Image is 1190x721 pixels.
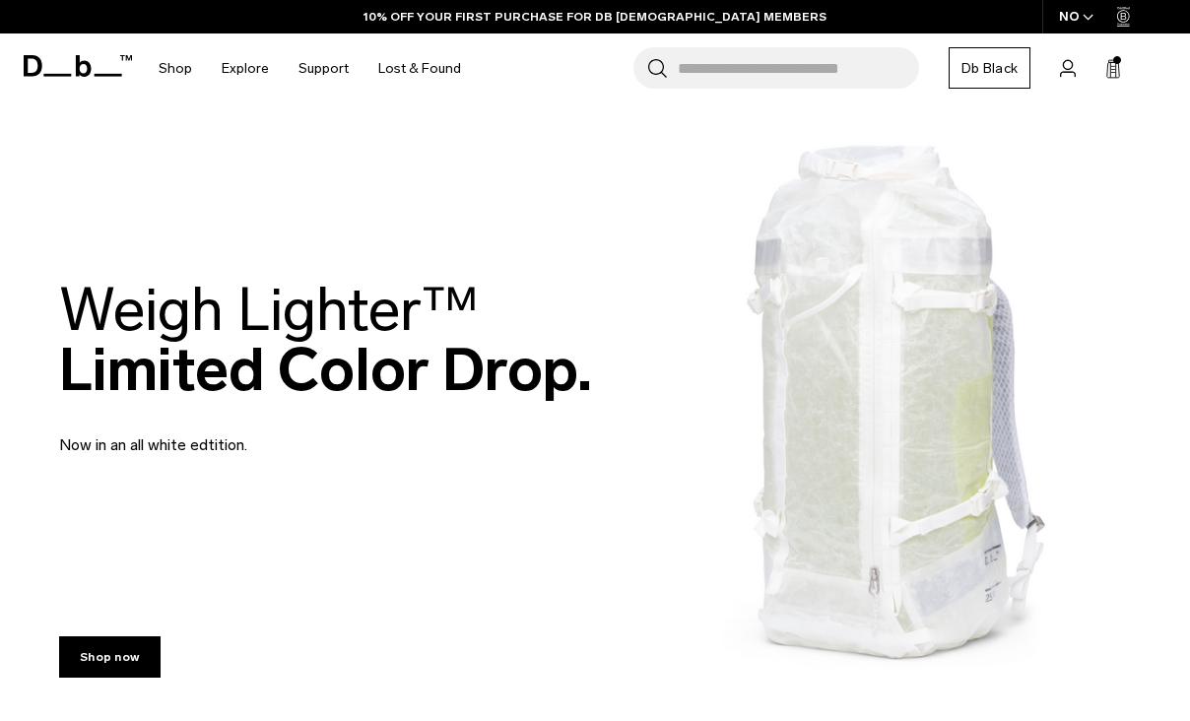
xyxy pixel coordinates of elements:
a: 10% OFF YOUR FIRST PURCHASE FOR DB [DEMOGRAPHIC_DATA] MEMBERS [364,8,826,26]
a: Support [298,33,349,103]
h2: Limited Color Drop. [59,280,592,400]
span: Weigh Lighter™ [59,274,479,346]
a: Lost & Found [378,33,461,103]
a: Shop [159,33,192,103]
a: Db Black [949,47,1030,89]
a: Explore [222,33,269,103]
p: Now in an all white edtition. [59,410,532,457]
a: Shop now [59,636,161,678]
nav: Main Navigation [144,33,476,103]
